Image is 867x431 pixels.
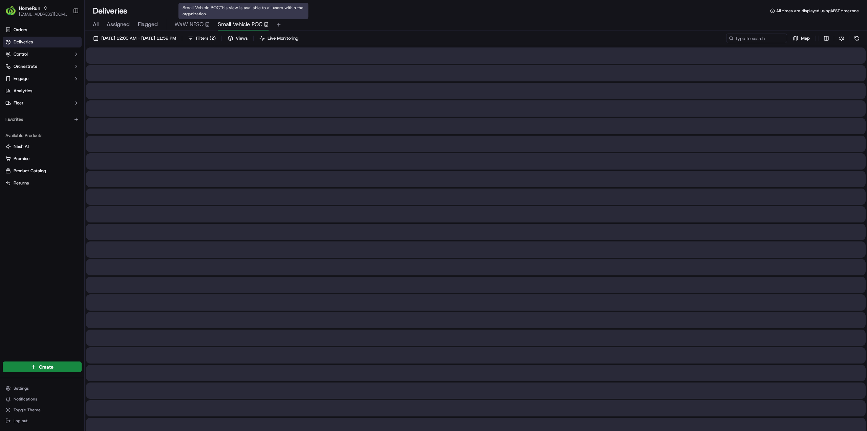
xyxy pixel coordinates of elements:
[183,5,303,17] span: This view is available to all users within the organization.
[101,35,176,41] span: [DATE] 12:00 AM - [DATE] 11:59 PM
[790,34,813,43] button: Map
[3,416,82,426] button: Log out
[3,384,82,393] button: Settings
[185,34,219,43] button: Filters(2)
[3,61,82,72] button: Orchestrate
[14,100,23,106] span: Fleet
[3,37,82,47] a: Deliveries
[90,34,179,43] button: [DATE] 12:00 AM - [DATE] 11:59 PM
[3,49,82,60] button: Control
[3,114,82,125] div: Favorites
[14,156,29,162] span: Promise
[14,407,41,413] span: Toggle Theme
[852,34,862,43] button: Refresh
[93,20,99,28] span: All
[14,51,28,57] span: Control
[93,5,127,16] h1: Deliveries
[3,178,82,189] button: Returns
[107,20,130,28] span: Assigned
[5,168,79,174] a: Product Catalog
[236,35,248,41] span: Views
[3,85,82,96] a: Analytics
[3,141,82,152] button: Nash AI
[14,27,27,33] span: Orders
[3,405,82,415] button: Toggle Theme
[14,396,37,402] span: Notifications
[14,143,29,150] span: Nash AI
[3,153,82,164] button: Promise
[3,361,82,372] button: Create
[14,180,29,186] span: Returns
[5,143,79,150] a: Nash AI
[14,168,46,174] span: Product Catalog
[14,386,29,391] span: Settings
[196,35,216,41] span: Filters
[225,34,251,43] button: Views
[14,76,28,82] span: Engage
[3,73,82,84] button: Engage
[3,98,82,109] button: Fleet
[776,8,859,14] span: All times are displayed using AEST timezone
[19,12,67,17] button: [EMAIL_ADDRESS][DOMAIN_NAME]
[210,35,216,41] span: ( 2 )
[801,35,810,41] span: Map
[726,34,787,43] input: Type to search
[3,394,82,404] button: Notifications
[174,20,204,28] span: WaW NFSO
[268,35,298,41] span: Live Monitoring
[19,5,40,12] button: HomeRun
[3,3,70,19] button: HomeRunHomeRun[EMAIL_ADDRESS][DOMAIN_NAME]
[138,20,158,28] span: Flagged
[5,5,16,16] img: HomeRun
[5,156,79,162] a: Promise
[14,39,33,45] span: Deliveries
[14,88,32,94] span: Analytics
[3,130,82,141] div: Available Products
[3,165,82,176] button: Product Catalog
[178,3,309,19] div: Small Vehicle POC
[5,180,79,186] a: Returns
[3,24,82,35] a: Orders
[218,20,262,28] span: Small Vehicle POC
[14,418,27,424] span: Log out
[39,364,54,370] span: Create
[14,63,37,70] span: Orchestrate
[256,34,301,43] button: Live Monitoring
